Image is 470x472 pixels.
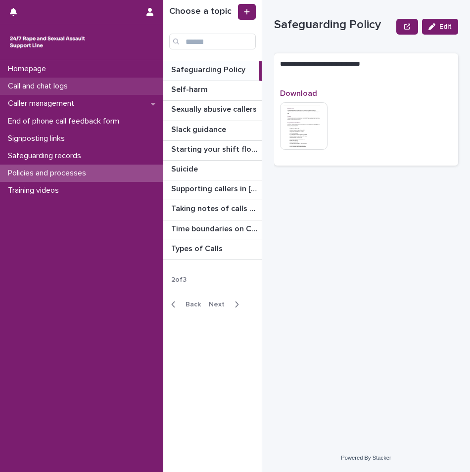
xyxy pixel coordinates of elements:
[171,103,259,114] p: Sexually abusive callers
[4,134,73,143] p: Signposting links
[163,141,262,161] a: Starting your shift flowchartStarting your shift flowchart
[163,268,194,292] p: 2 of 3
[274,18,392,32] p: Safeguarding Policy
[171,242,225,254] p: Types of Calls
[171,163,200,174] p: Suicide
[163,121,262,141] a: Slack guidanceSlack guidance
[171,182,260,194] p: Supporting callers in Wales
[163,220,262,240] a: Time boundaries on Calls and ChatsTime boundaries on Calls and Chats
[4,169,94,178] p: Policies and processes
[169,34,256,49] input: Search
[4,186,67,195] p: Training videos
[163,180,262,200] a: Supporting callers in [GEOGRAPHIC_DATA]Supporting callers in [GEOGRAPHIC_DATA]
[171,202,260,214] p: Taking notes of calls and chats
[209,301,231,308] span: Next
[422,19,458,35] button: Edit
[205,300,247,309] button: Next
[171,63,247,75] p: Safeguarding Policy
[163,61,262,81] a: Safeguarding PolicySafeguarding Policy
[171,222,260,234] p: Time boundaries on Calls and Chats
[180,301,201,308] span: Back
[4,99,82,108] p: Caller management
[4,117,127,126] p: End of phone call feedback form
[4,82,76,91] p: Call and chat logs
[4,64,54,74] p: Homepage
[169,6,236,17] h1: Choose a topic
[163,101,262,121] a: Sexually abusive callersSexually abusive callers
[163,200,262,220] a: Taking notes of calls and chatsTaking notes of calls and chats
[4,151,89,161] p: Safeguarding records
[8,32,87,52] img: rhQMoQhaT3yELyF149Cw
[163,81,262,101] a: Self-harmSelf-harm
[163,240,262,260] a: Types of CallsTypes of Calls
[163,161,262,180] a: SuicideSuicide
[341,455,391,461] a: Powered By Stacker
[171,123,228,134] p: Slack guidance
[171,83,210,94] p: Self-harm
[171,143,260,154] p: Starting your shift flowchart
[280,89,317,97] span: Download
[163,300,205,309] button: Back
[439,23,452,30] span: Edit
